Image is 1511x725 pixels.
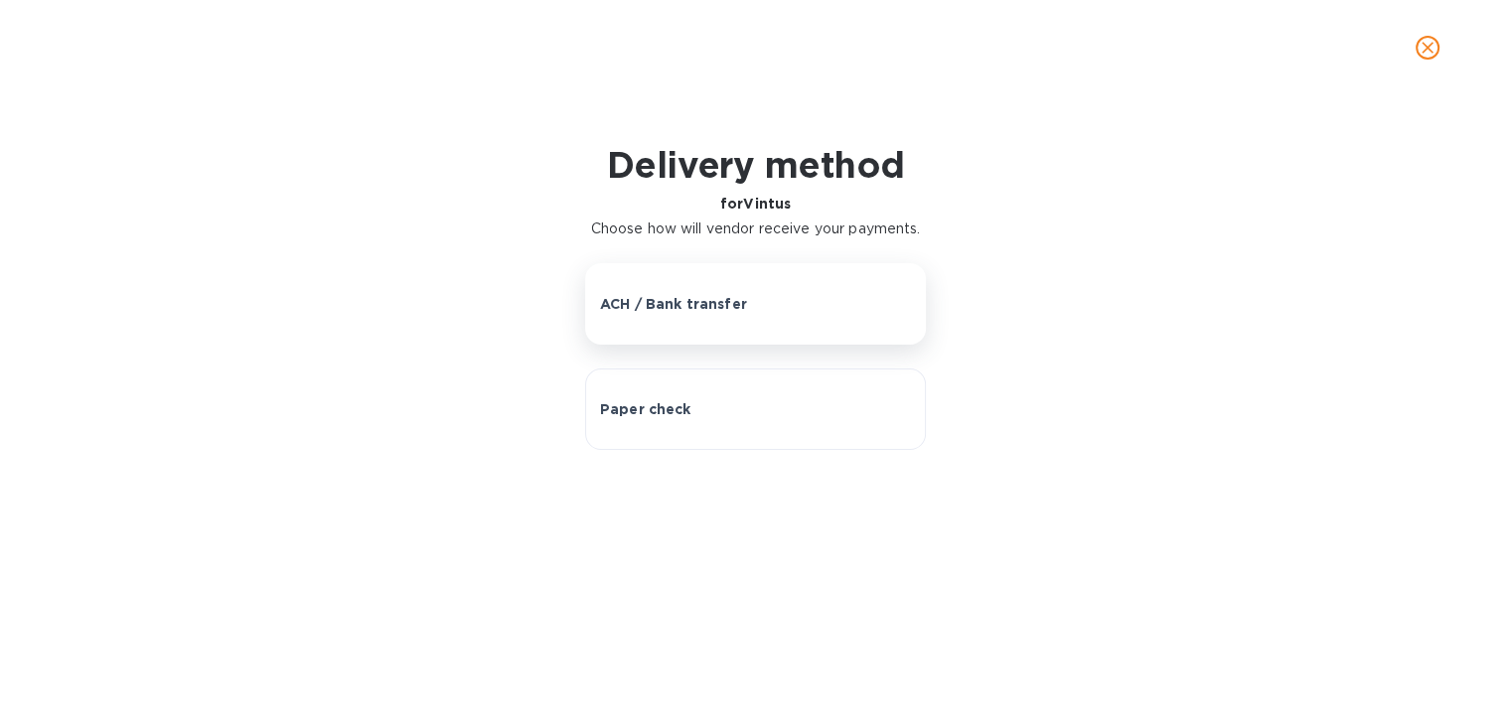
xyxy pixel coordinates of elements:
[720,196,791,212] b: for Vintus
[1404,24,1451,72] button: close
[585,368,926,450] button: Paper check
[600,399,691,419] p: Paper check
[591,144,921,186] h1: Delivery method
[585,263,926,345] button: ACH / Bank transfer
[600,294,747,314] p: ACH / Bank transfer
[591,218,921,239] p: Choose how will vendor receive your payments.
